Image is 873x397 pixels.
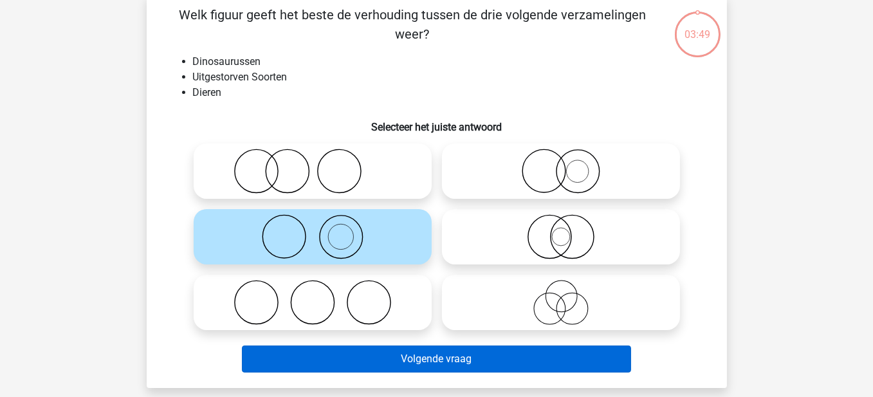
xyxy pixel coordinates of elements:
[167,5,658,44] p: Welk figuur geeft het beste de verhouding tussen de drie volgende verzamelingen weer?
[193,54,706,69] li: Dinosaurussen
[167,111,706,133] h6: Selecteer het juiste antwoord
[242,346,631,373] button: Volgende vraag
[193,85,706,100] li: Dieren
[674,10,722,42] div: 03:49
[193,69,706,85] li: Uitgestorven Soorten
